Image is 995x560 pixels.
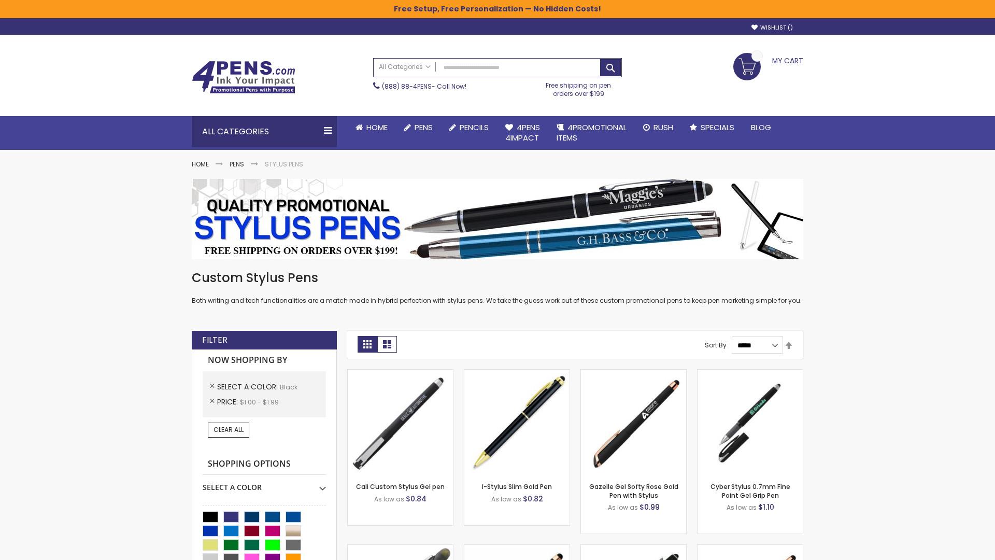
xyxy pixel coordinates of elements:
[415,122,433,133] span: Pens
[374,495,404,503] span: As low as
[406,494,427,504] span: $0.84
[347,116,396,139] a: Home
[581,369,686,378] a: Gazelle Gel Softy Rose Gold Pen with Stylus-Black
[441,116,497,139] a: Pencils
[192,270,803,286] h1: Custom Stylus Pens
[710,482,790,499] a: Cyber Stylus 0.7mm Fine Point Gel Grip Pen
[701,122,734,133] span: Specials
[217,382,280,392] span: Select A Color
[535,77,622,98] div: Free shipping on pen orders over $199
[464,369,570,378] a: I-Stylus Slim Gold-Black
[348,544,453,553] a: Souvenir® Jalan Highlighter Stylus Pen Combo-Black
[758,502,774,512] span: $1.10
[203,349,326,371] strong: Now Shopping by
[382,82,432,91] a: (888) 88-4PENS
[348,369,453,378] a: Cali Custom Stylus Gel pen-Black
[192,61,295,94] img: 4Pens Custom Pens and Promotional Products
[396,116,441,139] a: Pens
[505,122,540,143] span: 4Pens 4impact
[482,482,552,491] a: I-Stylus Slim Gold Pen
[202,334,228,346] strong: Filter
[589,482,678,499] a: Gazelle Gel Softy Rose Gold Pen with Stylus
[192,116,337,147] div: All Categories
[358,336,377,353] strong: Grid
[192,179,803,259] img: Stylus Pens
[743,116,779,139] a: Blog
[203,453,326,475] strong: Shopping Options
[464,370,570,475] img: I-Stylus Slim Gold-Black
[460,122,489,133] span: Pencils
[727,503,757,512] span: As low as
[214,425,244,434] span: Clear All
[464,544,570,553] a: Islander Softy Rose Gold Gel Pen with Stylus-Black
[366,122,388,133] span: Home
[356,482,445,491] a: Cali Custom Stylus Gel pen
[751,24,793,32] a: Wishlist
[581,370,686,475] img: Gazelle Gel Softy Rose Gold Pen with Stylus-Black
[230,160,244,169] a: Pens
[240,398,279,407] span: $1.00 - $1.99
[497,116,548,150] a: 4Pens4impact
[192,160,209,169] a: Home
[208,423,249,437] a: Clear All
[280,383,297,391] span: Black
[698,544,803,553] a: Gazelle Gel Softy Rose Gold Pen with Stylus - ColorJet-Black
[548,116,635,150] a: 4PROMOTIONALITEMS
[751,122,771,133] span: Blog
[653,122,673,133] span: Rush
[379,63,431,71] span: All Categories
[265,160,303,169] strong: Stylus Pens
[705,341,727,349] label: Sort By
[557,122,627,143] span: 4PROMOTIONAL ITEMS
[203,475,326,493] div: Select A Color
[698,369,803,378] a: Cyber Stylus 0.7mm Fine Point Gel Grip Pen-Black
[382,82,466,91] span: - Call Now!
[635,116,681,139] a: Rush
[192,270,803,305] div: Both writing and tech functionalities are a match made in hybrid perfection with stylus pens. We ...
[523,494,543,504] span: $0.82
[639,502,660,512] span: $0.99
[581,544,686,553] a: Custom Soft Touch® Metal Pens with Stylus-Black
[217,397,240,407] span: Price
[491,495,521,503] span: As low as
[608,503,638,512] span: As low as
[374,59,436,76] a: All Categories
[348,370,453,475] img: Cali Custom Stylus Gel pen-Black
[681,116,743,139] a: Specials
[698,370,803,475] img: Cyber Stylus 0.7mm Fine Point Gel Grip Pen-Black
